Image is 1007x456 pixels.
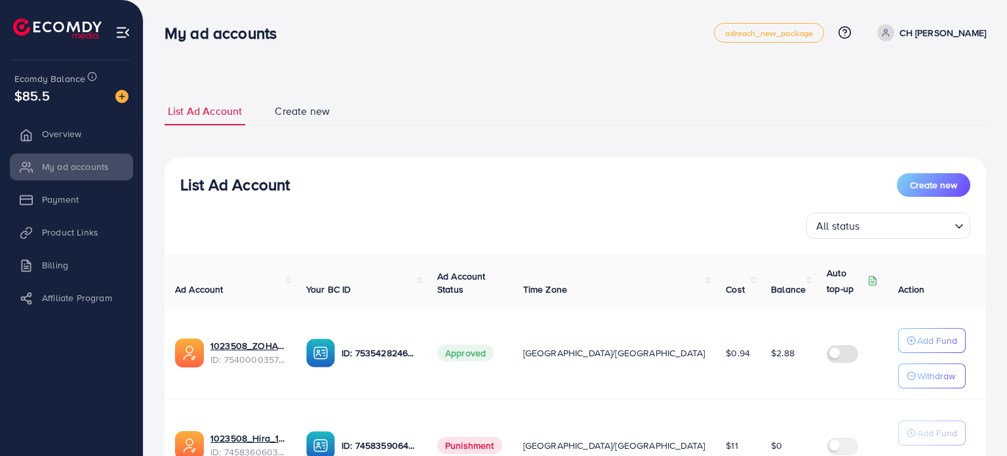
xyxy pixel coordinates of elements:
[342,345,416,361] p: ID: 7535428246310289424
[210,339,285,352] a: 1023508_ZOHAN MAIRAJ_1755543542948
[115,90,128,103] img: image
[175,283,224,296] span: Ad Account
[771,346,795,360] span: $2.88
[827,265,865,297] p: Auto top-up
[437,270,486,296] span: Ad Account Status
[168,104,242,119] span: List Ad Account
[917,425,957,441] p: Add Fund
[771,439,782,452] span: $0
[814,217,863,236] span: All status
[897,173,970,197] button: Create new
[771,283,806,296] span: Balance
[910,178,957,192] span: Create new
[275,104,330,119] span: Create new
[306,283,351,296] span: Your BC ID
[180,175,290,194] h3: List Ad Account
[210,353,285,366] span: ID: 7540000357339004936
[523,283,567,296] span: Time Zone
[872,24,986,41] a: CH [PERSON_NAME]
[14,86,50,105] span: $85.5
[898,421,966,446] button: Add Fund
[725,29,813,37] span: adreach_new_package
[864,214,949,236] input: Search for option
[342,438,416,453] p: ID: 7458359064066588689
[898,283,924,296] span: Action
[917,333,957,348] p: Add Fund
[714,23,824,43] a: adreach_new_package
[726,283,745,296] span: Cost
[175,339,204,367] img: ic-ads-acc.e4c84228.svg
[523,439,705,452] span: [GEOGRAPHIC_DATA]/[GEOGRAPHIC_DATA]
[165,24,287,43] h3: My ad accounts
[726,346,750,360] span: $0.94
[523,346,705,360] span: [GEOGRAPHIC_DATA]/[GEOGRAPHIC_DATA]
[306,339,335,367] img: ic-ba-acc.ded83a64.svg
[437,437,502,454] span: Punishment
[898,328,966,353] button: Add Fund
[210,432,285,445] a: 1023508_Hira_1736534912500
[210,339,285,366] div: <span class='underline'>1023508_ZOHAN MAIRAJ_1755543542948</span></br>7540000357339004936
[14,72,85,85] span: Ecomdy Balance
[115,25,130,40] img: menu
[806,213,970,239] div: Search for option
[437,344,494,362] span: Approved
[899,25,986,41] p: CH [PERSON_NAME]
[726,439,738,452] span: $11
[917,368,955,384] p: Withdraw
[13,18,102,39] img: logo
[898,363,966,388] button: Withdraw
